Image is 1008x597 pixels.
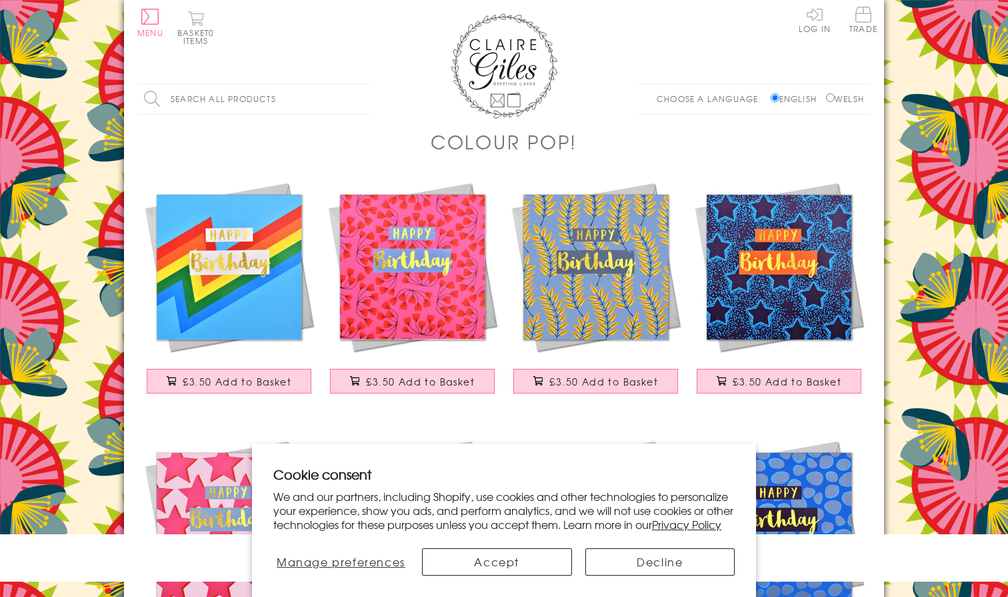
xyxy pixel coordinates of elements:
[147,369,312,394] button: £3.50 Add to Basket
[137,175,321,359] img: Birthday Card, Colour Bolt, Happy Birthday, text foiled in shiny gold
[137,175,321,407] a: Birthday Card, Colour Bolt, Happy Birthday, text foiled in shiny gold £3.50 Add to Basket
[513,369,679,394] button: £3.50 Add to Basket
[273,548,409,576] button: Manage preferences
[849,7,877,35] a: Trade
[183,27,214,47] span: 0 items
[687,175,871,407] a: Birthday Card, Blue Stars, Happy Birthday, text foiled in shiny gold £3.50 Add to Basket
[733,375,841,388] span: £3.50 Add to Basket
[422,548,572,576] button: Accept
[137,27,163,39] span: Menu
[366,375,475,388] span: £3.50 Add to Basket
[321,175,504,407] a: Birthday Card, Pink Flowers, Happy Birthday, text foiled in shiny gold £3.50 Add to Basket
[549,375,658,388] span: £3.50 Add to Basket
[137,9,163,37] button: Menu
[177,11,214,45] button: Basket0 items
[273,490,735,531] p: We and our partners, including Shopify, use cookies and other technologies to personalize your ex...
[826,93,835,102] input: Welsh
[697,369,862,394] button: £3.50 Add to Basket
[504,175,687,407] a: Birthday Card, Leaves, Happy Birthday, text foiled in shiny gold £3.50 Add to Basket
[137,84,371,114] input: Search all products
[273,465,735,484] h2: Cookie consent
[321,175,504,359] img: Birthday Card, Pink Flowers, Happy Birthday, text foiled in shiny gold
[657,93,768,105] p: Choose a language:
[183,375,291,388] span: £3.50 Add to Basket
[451,13,557,119] img: Claire Giles Greetings Cards
[431,128,577,155] h1: Colour POP!
[585,548,735,576] button: Decline
[357,84,371,114] input: Search
[826,93,864,105] label: Welsh
[771,93,823,105] label: English
[330,369,495,394] button: £3.50 Add to Basket
[277,554,405,570] span: Manage preferences
[849,7,877,33] span: Trade
[687,175,871,359] img: Birthday Card, Blue Stars, Happy Birthday, text foiled in shiny gold
[504,175,687,359] img: Birthday Card, Leaves, Happy Birthday, text foiled in shiny gold
[799,7,831,33] a: Log In
[771,93,779,102] input: English
[652,516,721,532] a: Privacy Policy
